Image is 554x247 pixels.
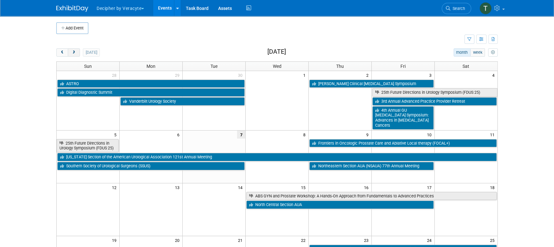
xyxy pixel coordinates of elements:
button: next [68,48,80,57]
button: prev [56,48,68,57]
span: 3 [429,71,434,79]
span: 22 [300,236,308,244]
span: 28 [111,71,119,79]
span: 7 [237,131,245,139]
button: week [470,48,485,57]
a: Northeastern Section AUA (NSAUA) 77th Annual Meeting [309,162,434,170]
button: [DATE] [83,48,100,57]
span: Tue [210,64,218,69]
span: Thu [336,64,344,69]
span: 30 [237,71,245,79]
span: 2 [366,71,371,79]
a: Search [442,3,471,14]
a: [US_STATE] Section of the American Urological Association 121st Annual Meeting [57,153,497,161]
span: 25 [489,236,497,244]
a: Southern Society of Urological Surgeons (SSUS) [57,162,245,170]
span: 12 [111,183,119,191]
span: Sun [84,64,92,69]
span: 11 [489,131,497,139]
img: ExhibitDay [56,5,88,12]
span: 4 [492,71,497,79]
span: 24 [426,236,434,244]
span: Search [450,6,465,11]
span: 6 [177,131,182,139]
span: 1 [303,71,308,79]
button: month [454,48,471,57]
span: Mon [146,64,155,69]
span: 14 [237,183,245,191]
span: 21 [237,236,245,244]
span: 8 [303,131,308,139]
a: Digital Diagnostic Summit [57,88,245,97]
a: ABS GYN and Prostate Workshop: A Hands-On Approach from Fundamentals to Advanced Practices [246,192,497,200]
span: 13 [174,183,182,191]
a: 25th Future Directions in Urology Symposium (FDUS 25) [57,139,119,152]
a: North Central Section AUA [246,201,434,209]
a: Vanderbilt Urology Society [120,97,245,106]
span: 16 [363,183,371,191]
span: Sat [463,64,469,69]
button: myCustomButton [488,48,498,57]
a: 4th Annual GU [MEDICAL_DATA] Symposium: Advances in [MEDICAL_DATA] Cancers [372,106,434,130]
span: 23 [363,236,371,244]
span: 18 [489,183,497,191]
span: 20 [174,236,182,244]
a: 3rd Annual Advanced Practice Provider Retreat [372,97,497,106]
span: Fri [400,64,406,69]
span: Wed [273,64,281,69]
span: 10 [426,131,434,139]
span: 5 [114,131,119,139]
span: 9 [366,131,371,139]
a: 25th Future Directions in Urology Symposium (FDUS 25) [372,88,497,97]
img: Tony Alvarado [479,2,492,14]
span: 19 [111,236,119,244]
span: 15 [300,183,308,191]
i: Personalize Calendar [491,51,495,55]
span: 17 [426,183,434,191]
a: ASTRO [57,80,245,88]
h2: [DATE] [267,48,286,55]
span: 29 [174,71,182,79]
a: Frontiers in Oncologic Prostate Care and Ablative Local therapy (FOCAL+) [309,139,497,147]
a: [PERSON_NAME] Clinical [MEDICAL_DATA] Symposium [309,80,434,88]
button: Add Event [56,22,88,34]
